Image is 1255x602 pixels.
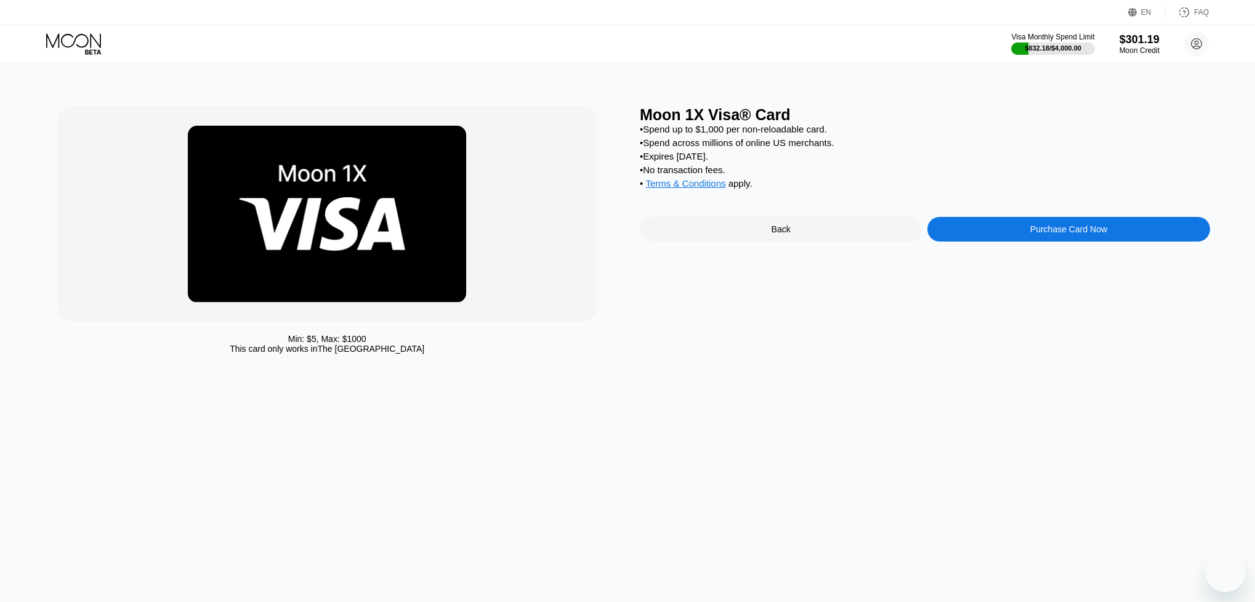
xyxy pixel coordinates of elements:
div: • No transaction fees. [640,165,1210,175]
div: Purchase Card Now [1030,224,1107,234]
span: Terms & Conditions [645,178,725,189]
div: $301.19Moon Credit [1120,33,1160,55]
div: Back [640,217,922,242]
div: • Spend across millions of online US merchants. [640,137,1210,148]
div: $301.19 [1120,33,1160,46]
div: EN [1128,6,1166,18]
div: • apply . [640,178,1210,192]
div: Terms & Conditions [645,178,725,192]
div: EN [1141,8,1152,17]
div: • Expires [DATE]. [640,151,1210,161]
div: $832.18 / $4,000.00 [1025,44,1081,52]
div: This card only works in The [GEOGRAPHIC_DATA] [230,344,424,354]
div: FAQ [1166,6,1209,18]
div: FAQ [1194,8,1209,17]
div: Moon 1X Visa® Card [640,106,1210,124]
div: • Spend up to $1,000 per non-reloadable card. [640,124,1210,134]
div: Back [772,224,791,234]
div: Moon Credit [1120,46,1160,55]
div: Purchase Card Now [927,217,1209,242]
div: Min: $ 5 , Max: $ 1000 [288,334,366,344]
iframe: Button to launch messaging window [1206,553,1245,592]
div: Visa Monthly Spend Limit [1011,33,1094,41]
div: Visa Monthly Spend Limit$832.18/$4,000.00 [1011,33,1094,55]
